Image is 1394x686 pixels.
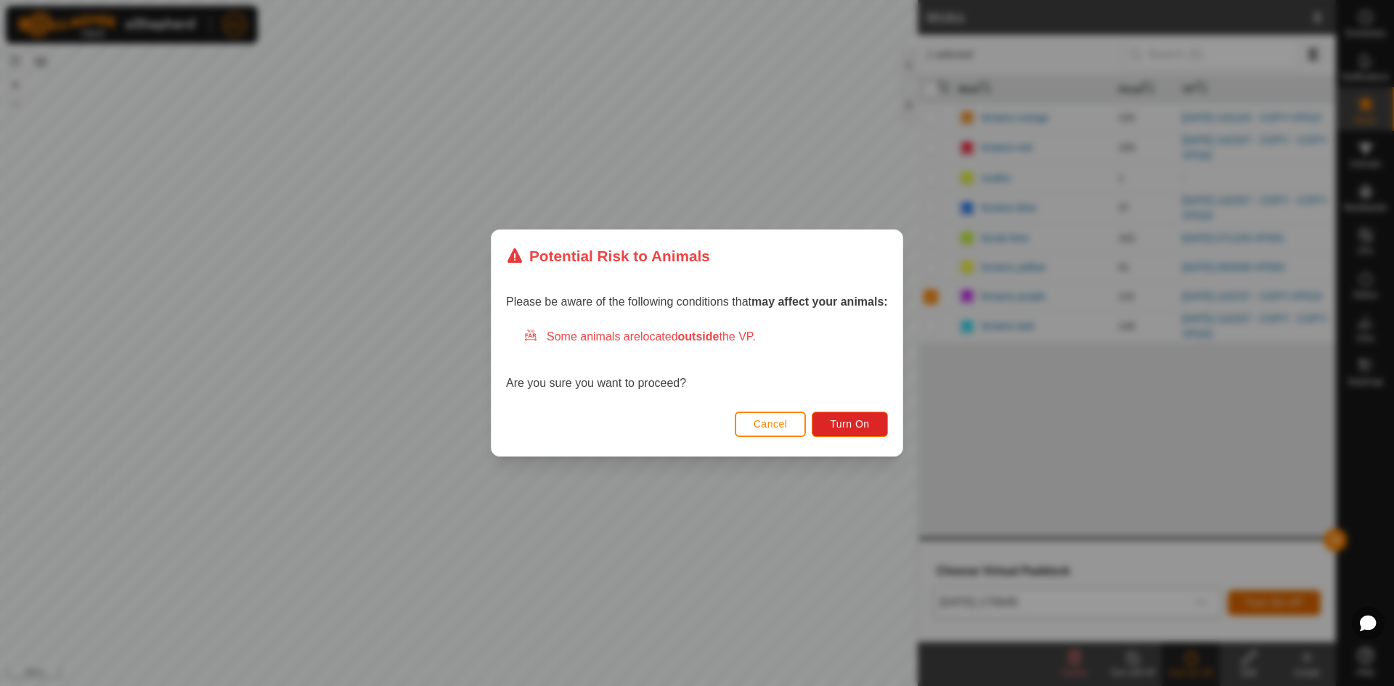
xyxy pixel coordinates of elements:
[831,418,870,430] span: Turn On
[751,295,888,308] strong: may affect your animals:
[506,295,888,308] span: Please be aware of the following conditions that
[506,328,888,392] div: Are you sure you want to proceed?
[640,330,756,343] span: located the VP.
[812,412,888,437] button: Turn On
[506,245,710,267] div: Potential Risk to Animals
[678,330,720,343] strong: outside
[523,328,888,346] div: Some animals are
[754,418,788,430] span: Cancel
[735,412,807,437] button: Cancel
